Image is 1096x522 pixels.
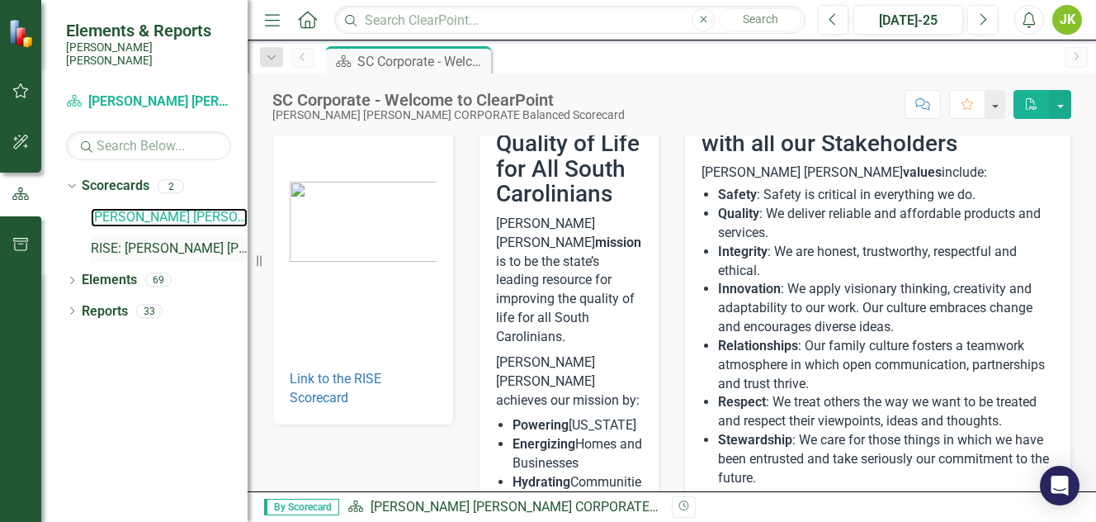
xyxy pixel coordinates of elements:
[1052,5,1082,35] button: JK
[264,499,339,515] span: By Scorecard
[496,106,643,207] h2: Improving the Quality of Life for All South Carolinians
[272,91,625,109] div: SC Corporate - Welcome to ClearPoint
[718,187,757,202] strong: Safety
[334,6,805,35] input: Search ClearPoint...
[1040,466,1079,505] div: Open Intercom Messenger
[66,131,231,160] input: Search Below...
[371,499,769,515] a: [PERSON_NAME] [PERSON_NAME] CORPORATE Balanced Scorecard
[595,235,641,250] strong: mission
[718,394,766,410] strong: Respect
[357,51,487,72] div: SC Corporate - Welcome to ClearPoint
[145,273,172,287] div: 69
[903,164,942,180] strong: values
[743,12,778,26] span: Search
[718,432,792,448] strong: Stewardship
[718,244,768,259] strong: Integrity
[91,240,248,259] a: RISE: [PERSON_NAME] [PERSON_NAME] Recognizing Innovation, Safety and Excellence
[513,474,570,490] strong: Hydrating
[158,179,184,193] div: 2
[718,393,1054,431] li: : We treat others the way we want to be treated and respect their viewpoints, ideas and thoughts.
[702,106,1054,157] h2: While demonstrating our Values with all our Stakeholders
[718,337,1054,394] li: : Our family culture fosters a teamwork atmosphere in which open communication, partnerships and ...
[859,11,957,31] div: [DATE]-25
[513,416,643,435] li: [US_STATE]
[496,215,643,350] p: [PERSON_NAME] [PERSON_NAME] is to be the state’s leading resource for improving the quality of li...
[718,206,759,221] strong: Quality
[718,431,1054,488] li: : We care for those things in which we have been entrusted and take seriously our commitment to t...
[718,338,798,354] strong: Relationships
[702,164,1054,183] p: [PERSON_NAME] [PERSON_NAME] include:
[272,109,625,121] div: [PERSON_NAME] [PERSON_NAME] CORPORATE Balanced Scorecard
[82,302,128,321] a: Reports
[66,21,231,40] span: Elements & Reports
[853,5,963,35] button: [DATE]-25
[513,417,569,433] strong: Powering
[513,473,643,511] li: Communities
[718,280,1054,337] li: : We apply visionary thinking, creativity and adaptability to our work. Our culture embraces chan...
[136,304,163,318] div: 33
[718,186,1054,205] li: : Safety is critical in everything we do.
[82,177,149,196] a: Scorecards
[718,205,1054,243] li: : We deliver reliable and affordable products and services.
[66,93,231,112] a: [PERSON_NAME] [PERSON_NAME] CORPORATE Balanced Scorecard
[8,19,37,48] img: ClearPoint Strategy
[347,498,659,517] div: »
[719,8,801,31] button: Search
[513,435,643,473] li: Homes and Businesses
[718,243,1054,281] li: : We are honest, trustworthy, respectful and ethical.
[718,281,781,297] strong: Innovation
[496,350,643,414] p: [PERSON_NAME] [PERSON_NAME] achieves our mission by:
[82,271,137,290] a: Elements
[290,371,381,406] a: Link to the RISE Scorecard
[66,40,231,68] small: [PERSON_NAME] [PERSON_NAME]
[91,208,248,227] a: [PERSON_NAME] [PERSON_NAME] CORPORATE Balanced Scorecard
[513,436,575,452] strong: Energizing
